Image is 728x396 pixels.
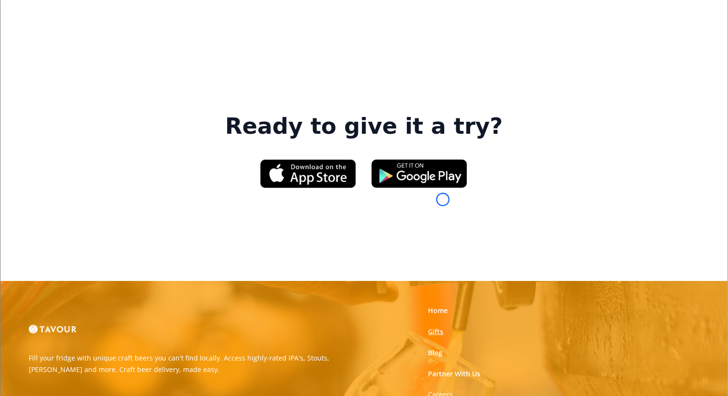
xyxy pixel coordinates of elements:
a: Gifts [428,327,444,337]
a: Blog [428,348,443,358]
p: Fill your fridge with unique craft beers you can't find locally. Access highly-rated IPA's, Stout... [29,352,357,375]
a: Home [428,306,448,315]
strong: Ready to give it a try? [225,113,503,140]
a: Partner With Us [428,369,481,379]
